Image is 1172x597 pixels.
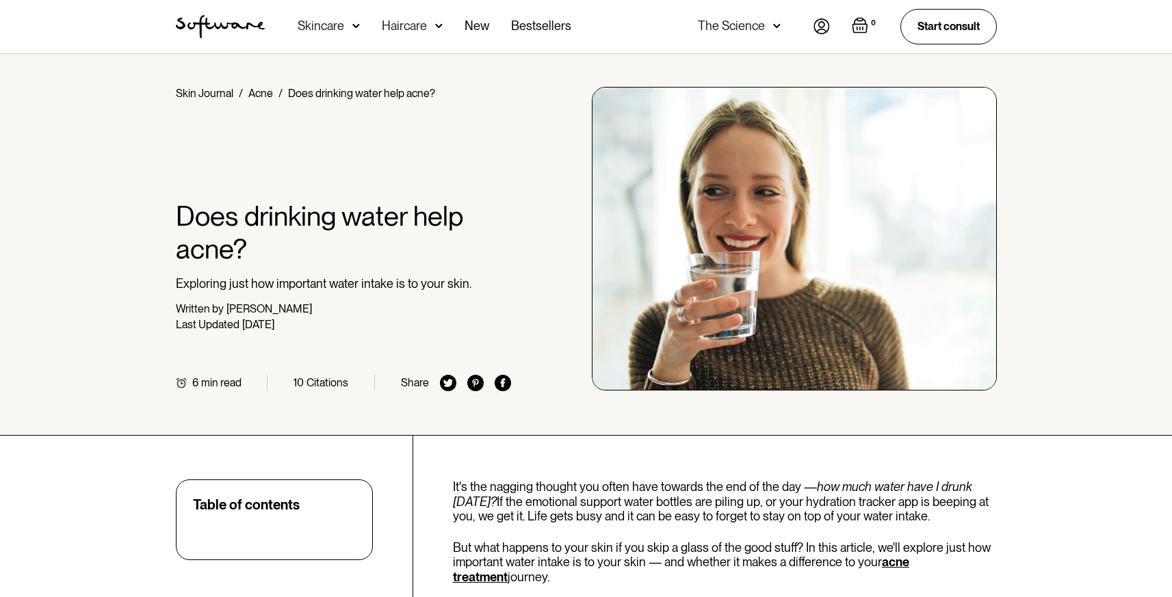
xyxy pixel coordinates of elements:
img: arrow down [435,19,443,33]
em: how much water have I drunk [DATE]? [453,479,972,509]
img: arrow down [773,19,781,33]
div: / [239,87,243,100]
div: [DATE] [242,318,274,331]
a: Start consult [900,9,997,44]
img: twitter icon [440,375,456,391]
div: 0 [868,17,878,29]
div: Haircare [382,19,427,33]
div: min read [201,376,242,389]
div: Table of contents [193,496,300,513]
div: Skincare [298,19,344,33]
a: Acne [248,87,273,100]
p: Exploring just how important water intake is to your skin. [176,276,512,291]
a: Open cart [852,17,878,36]
img: Software Logo [176,15,265,38]
img: pinterest icon [467,375,484,391]
div: [PERSON_NAME] [226,302,312,315]
img: arrow down [352,19,360,33]
h1: Does drinking water help acne? [176,200,512,265]
div: Citations [307,376,348,389]
div: Written by [176,302,224,315]
div: Does drinking water help acne? [288,87,435,100]
img: facebook icon [495,375,511,391]
a: Skin Journal [176,87,233,100]
div: 10 [294,376,304,389]
div: The Science [698,19,765,33]
p: But what happens to your skin if you skip a glass of the good stuff? In this article, we'll explo... [453,540,997,585]
div: Share [401,376,429,389]
div: / [278,87,283,100]
a: acne treatment [453,555,909,584]
div: 6 [192,376,198,389]
p: It's the nagging thought you often have towards the end of the day — If the emotional support wat... [453,479,997,524]
div: Last Updated [176,318,239,331]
